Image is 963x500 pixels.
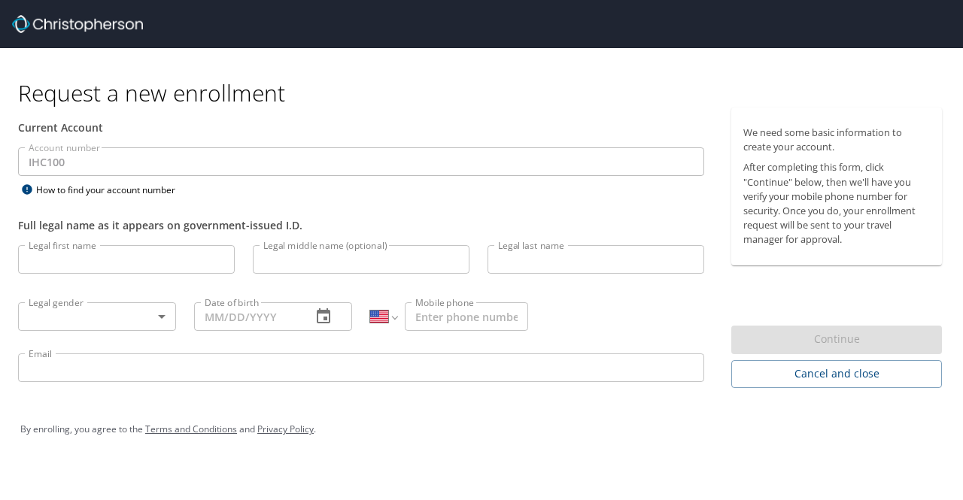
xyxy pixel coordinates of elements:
h1: Request a new enrollment [18,78,954,108]
p: We need some basic information to create your account. [743,126,930,154]
div: By enrolling, you agree to the and . [20,411,943,448]
img: cbt logo [12,15,143,33]
div: Current Account [18,120,704,135]
div: ​ [18,302,176,331]
p: After completing this form, click "Continue" below, then we'll have you verify your mobile phone ... [743,160,930,247]
div: How to find your account number [18,180,206,199]
input: MM/DD/YYYY [194,302,299,331]
div: Full legal name as it appears on government-issued I.D. [18,217,704,233]
a: Terms and Conditions [145,423,237,435]
span: Cancel and close [743,365,930,383]
input: Enter phone number [405,302,528,331]
a: Privacy Policy [257,423,314,435]
button: Cancel and close [731,360,942,388]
